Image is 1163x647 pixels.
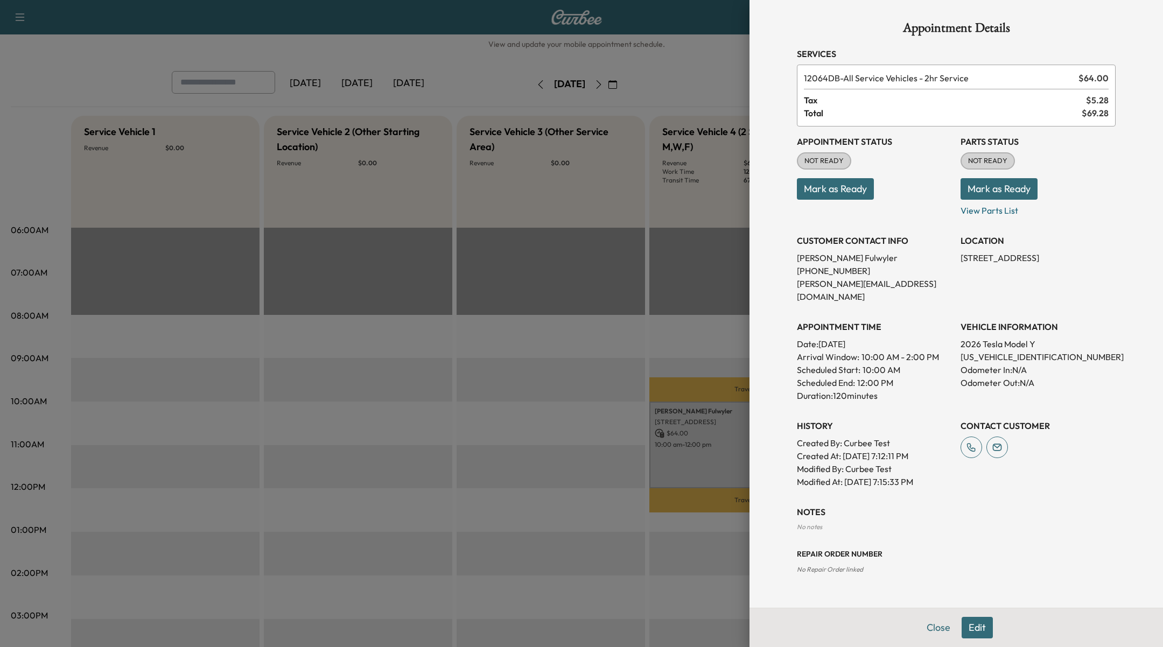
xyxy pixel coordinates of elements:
p: Modified By : Curbee Test [797,462,952,475]
h3: Services [797,47,1116,60]
p: Scheduled End: [797,376,855,389]
button: Close [920,617,957,638]
span: Tax [804,94,1086,107]
h3: NOTES [797,505,1116,518]
p: [US_VEHICLE_IDENTIFICATION_NUMBER] [961,350,1116,363]
span: NOT READY [962,156,1014,166]
p: 12:00 PM [857,376,893,389]
p: 2026 Tesla Model Y [961,337,1116,350]
h3: Repair Order number [797,548,1116,559]
p: Odometer In: N/A [961,363,1116,376]
p: View Parts List [961,200,1116,217]
p: Modified At : [DATE] 7:15:33 PM [797,475,952,488]
div: No notes [797,523,1116,531]
h1: Appointment Details [797,22,1116,39]
span: NOT READY [798,156,850,166]
p: Arrival Window: [797,350,952,363]
h3: APPOINTMENT TIME [797,320,952,333]
p: Odometer Out: N/A [961,376,1116,389]
span: $ 5.28 [1086,94,1109,107]
span: $ 64.00 [1078,72,1109,85]
h3: LOCATION [961,234,1116,247]
h3: CONTACT CUSTOMER [961,419,1116,432]
p: Scheduled Start: [797,363,860,376]
p: Created At : [DATE] 7:12:11 PM [797,449,952,462]
p: Duration: 120 minutes [797,389,952,402]
button: Mark as Ready [961,178,1038,200]
p: [PHONE_NUMBER] [797,264,952,277]
h3: VEHICLE INFORMATION [961,320,1116,333]
button: Mark as Ready [797,178,874,200]
span: All Service Vehicles - 2hr Service [804,72,1074,85]
span: Total [804,107,1082,119]
p: Date: [DATE] [797,337,952,350]
span: No Repair Order linked [797,565,863,573]
h3: Appointment Status [797,135,952,148]
button: Edit [962,617,993,638]
span: 10:00 AM - 2:00 PM [861,350,939,363]
h3: History [797,419,952,432]
h3: CUSTOMER CONTACT INFO [797,234,952,247]
p: 10:00 AM [863,363,900,376]
h3: Parts Status [961,135,1116,148]
p: [STREET_ADDRESS] [961,251,1116,264]
span: $ 69.28 [1082,107,1109,119]
p: [PERSON_NAME] Fulwyler [797,251,952,264]
p: [PERSON_NAME][EMAIL_ADDRESS][DOMAIN_NAME] [797,277,952,303]
p: Created By : Curbee Test [797,437,952,449]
